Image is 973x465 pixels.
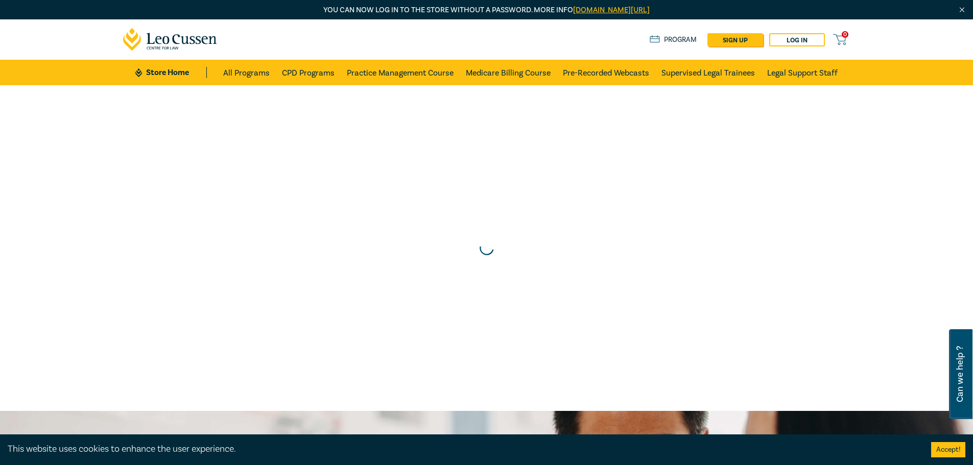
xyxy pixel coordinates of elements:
[123,5,850,16] p: You can now log in to the store without a password. More info
[8,443,916,456] div: This website uses cookies to enhance the user experience.
[650,34,697,45] a: Program
[931,442,965,457] button: Accept cookies
[958,6,966,14] img: Close
[347,60,454,85] a: Practice Management Course
[955,335,965,413] span: Can we help ?
[842,31,848,38] span: 0
[563,60,649,85] a: Pre-Recorded Webcasts
[573,5,650,15] a: [DOMAIN_NAME][URL]
[769,33,825,46] a: Log in
[767,60,838,85] a: Legal Support Staff
[466,60,551,85] a: Medicare Billing Course
[135,67,206,78] a: Store Home
[282,60,335,85] a: CPD Programs
[707,33,763,46] a: sign up
[661,60,755,85] a: Supervised Legal Trainees
[223,60,270,85] a: All Programs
